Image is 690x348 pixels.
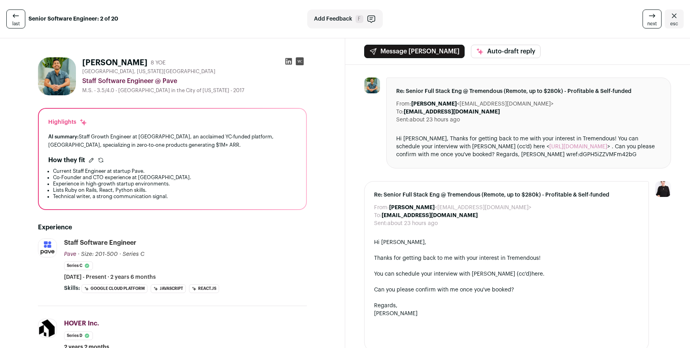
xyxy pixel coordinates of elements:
[123,252,144,257] span: Series C
[82,87,307,94] div: M.S. - 3.5/4.0 - [GEOGRAPHIC_DATA] in the City of [US_STATE] - 2017
[374,254,639,262] div: Thanks for getting back to me with your interest in Tremendous!
[404,109,500,115] b: [EMAIL_ADDRESS][DOMAIN_NAME]
[151,59,166,67] div: 8 YOE
[38,223,307,232] h2: Experience
[389,205,435,210] b: [PERSON_NAME]
[382,213,478,218] b: [EMAIL_ADDRESS][DOMAIN_NAME]
[53,174,297,181] li: Co-Founder and CTO experience at [GEOGRAPHIC_DATA].
[38,319,57,337] img: f6b5aff0fc4e3ddf3a97579ac3639fdf5d4d5d49bbecf319dd0352fed2ea18a4.png
[64,284,80,292] span: Skills:
[6,9,25,28] a: last
[64,238,136,247] div: Staff Software Engineer
[670,21,678,27] span: esc
[531,271,543,277] a: here
[396,100,411,108] dt: From:
[82,68,216,75] span: [GEOGRAPHIC_DATA], [US_STATE][GEOGRAPHIC_DATA]
[189,284,219,293] li: React.js
[396,116,410,124] dt: Sent:
[119,250,121,258] span: ·
[78,252,118,257] span: · Size: 201-500
[64,320,99,327] span: HOVER Inc.
[48,118,87,126] div: Highlights
[48,134,79,139] span: AI summary:
[48,132,297,149] div: Staff Growth Engineer at [GEOGRAPHIC_DATA], an acclaimed YC-funded platform, [GEOGRAPHIC_DATA], s...
[665,9,684,28] a: Close
[411,101,457,107] b: [PERSON_NAME]
[374,212,382,219] dt: To:
[396,135,662,159] div: Hi [PERSON_NAME], Thanks for getting back to me with your interest in Tremendous! You can schedul...
[64,261,93,270] li: Series C
[12,21,20,27] span: last
[82,76,307,86] div: Staff Software Engineer @ Pave
[307,9,383,28] button: Add Feedback F
[374,238,639,246] div: Hi [PERSON_NAME],
[53,168,297,174] li: Current Staff Engineer at startup Pave.
[53,193,297,200] li: Technical writer, a strong communication signal.
[64,273,156,281] span: [DATE] - Present · 2 years 6 months
[647,21,657,27] span: next
[655,181,671,197] img: 9240684-medium_jpg
[374,302,639,310] div: Regards,
[151,284,186,293] li: JavaScript
[38,239,57,257] img: d268c817298ca33a9bf42e9764e9774be34738fe4ae2cb49b9de382e0d45c98e.jpg
[364,45,465,58] button: Message [PERSON_NAME]
[396,87,662,95] span: Re: Senior Full Stack Eng @ Tremendous (Remote, up to $280k) - Profitable & Self-funded
[53,181,297,187] li: Experience in high-growth startup environments.
[81,284,147,293] li: Google Cloud Platform
[389,204,531,212] dd: <[EMAIL_ADDRESS][DOMAIN_NAME]>
[28,15,118,23] strong: Senior Software Engineer: 2 of 20
[388,219,438,227] dd: about 23 hours ago
[549,144,607,149] a: [URL][DOMAIN_NAME]
[374,204,389,212] dt: From:
[374,286,639,294] div: Can you please confirm with me once you've booked?
[396,108,404,116] dt: To:
[643,9,662,28] a: next
[374,270,639,278] div: You can schedule your interview with [PERSON_NAME] (cc'd) .
[374,310,639,318] div: [PERSON_NAME]
[364,78,380,93] img: 71150d3c1c19647a5a0062426075de4b3a38fb77266a9ba7b29889e2838a7853.jpg
[374,219,388,227] dt: Sent:
[355,15,363,23] span: F
[410,116,460,124] dd: about 23 hours ago
[53,187,297,193] li: Lists Ruby on Rails, React, Python skills.
[314,15,352,23] span: Add Feedback
[64,252,76,257] span: Pave
[374,191,639,199] span: Re: Senior Full Stack Eng @ Tremendous (Remote, up to $280k) - Profitable & Self-funded
[38,57,76,95] img: 71150d3c1c19647a5a0062426075de4b3a38fb77266a9ba7b29889e2838a7853.jpg
[471,45,541,58] button: Auto-draft reply
[64,331,93,340] li: Series D
[82,57,147,68] h1: [PERSON_NAME]
[48,155,85,165] h2: How they fit
[411,100,554,108] dd: <[EMAIL_ADDRESS][DOMAIN_NAME]>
